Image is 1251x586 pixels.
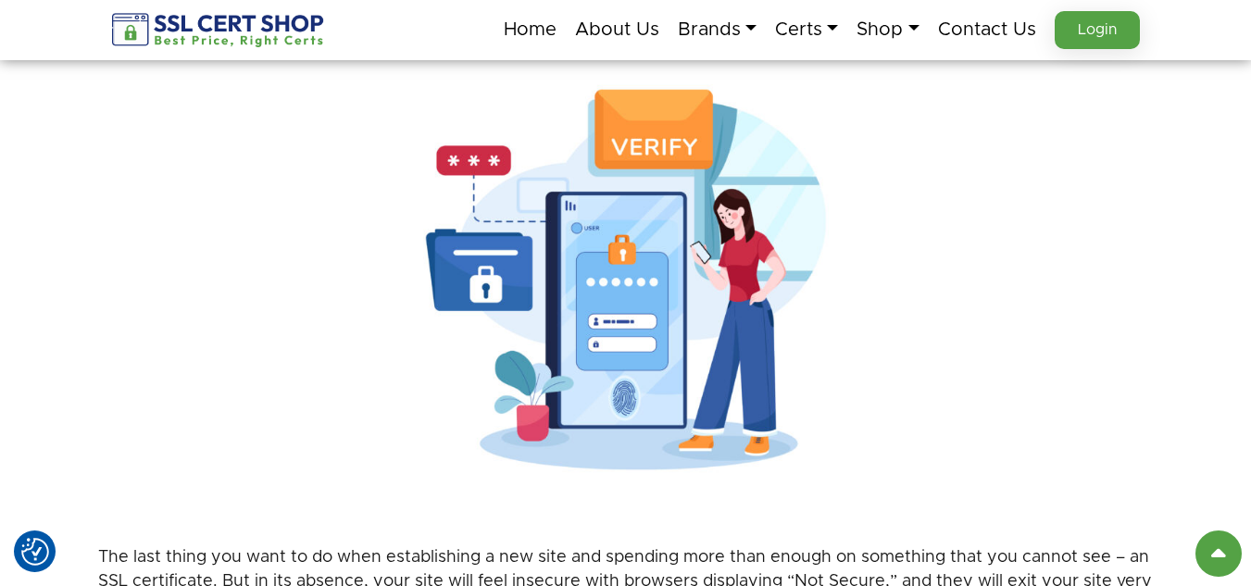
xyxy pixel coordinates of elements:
[775,10,838,49] a: Certs
[21,538,49,566] button: Consent Preferences
[575,10,659,49] a: About Us
[504,10,557,49] a: Home
[112,13,326,47] img: sslcertshop-logo
[256,32,996,527] img: password protection - cypherclue
[938,10,1036,49] a: Contact Us
[857,10,919,49] a: Shop
[1055,11,1140,49] a: Login
[678,10,757,49] a: Brands
[21,538,49,566] img: Revisit consent button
